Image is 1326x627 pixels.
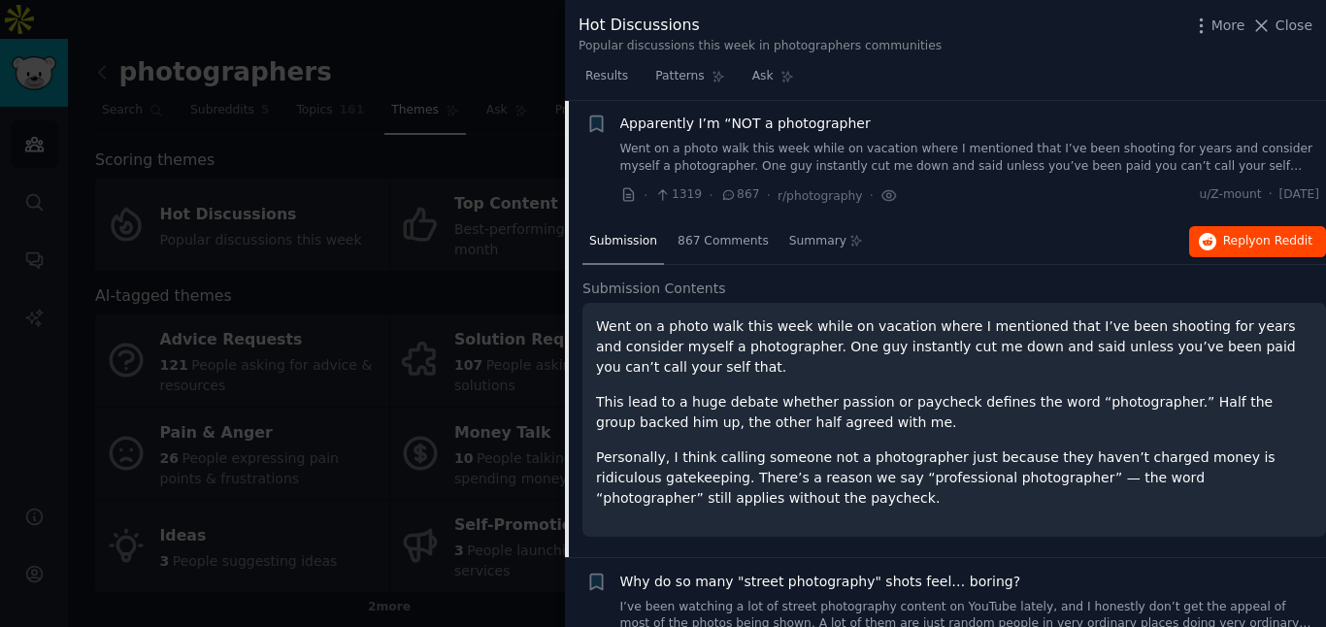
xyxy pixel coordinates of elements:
[596,392,1312,433] p: This lead to a huge debate whether passion or paycheck defines the word “photographer.” Half the ...
[596,447,1312,509] p: Personally, I think calling someone not a photographer just because they haven’t charged money is...
[678,233,769,250] span: 867 Comments
[655,68,704,85] span: Patterns
[654,186,702,204] span: 1319
[709,185,713,206] span: ·
[1269,186,1273,204] span: ·
[644,185,647,206] span: ·
[1276,16,1312,36] span: Close
[870,185,874,206] span: ·
[648,61,731,101] a: Patterns
[579,61,635,101] a: Results
[585,68,628,85] span: Results
[1256,234,1312,247] span: on Reddit
[579,38,942,55] div: Popular discussions this week in photographers communities
[1251,16,1312,36] button: Close
[1191,16,1245,36] button: More
[620,114,871,134] a: Apparently I’m “NOT a photographer
[589,233,657,250] span: Submission
[766,185,770,206] span: ·
[1211,16,1245,36] span: More
[1199,186,1261,204] span: u/Z-mount
[620,141,1320,175] a: Went on a photo walk this week while on vacation where I mentioned that I’ve been shooting for ye...
[778,189,863,203] span: r/photography
[746,61,801,101] a: Ask
[1189,226,1326,257] button: Replyon Reddit
[1223,233,1312,250] span: Reply
[752,68,774,85] span: Ask
[579,14,942,38] div: Hot Discussions
[582,279,726,299] span: Submission Contents
[720,186,760,204] span: 867
[1279,186,1319,204] span: [DATE]
[596,316,1312,378] p: Went on a photo walk this week while on vacation where I mentioned that I’ve been shooting for ye...
[620,572,1021,592] a: Why do so many "street photography" shots feel… boring?
[789,233,846,250] span: Summary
